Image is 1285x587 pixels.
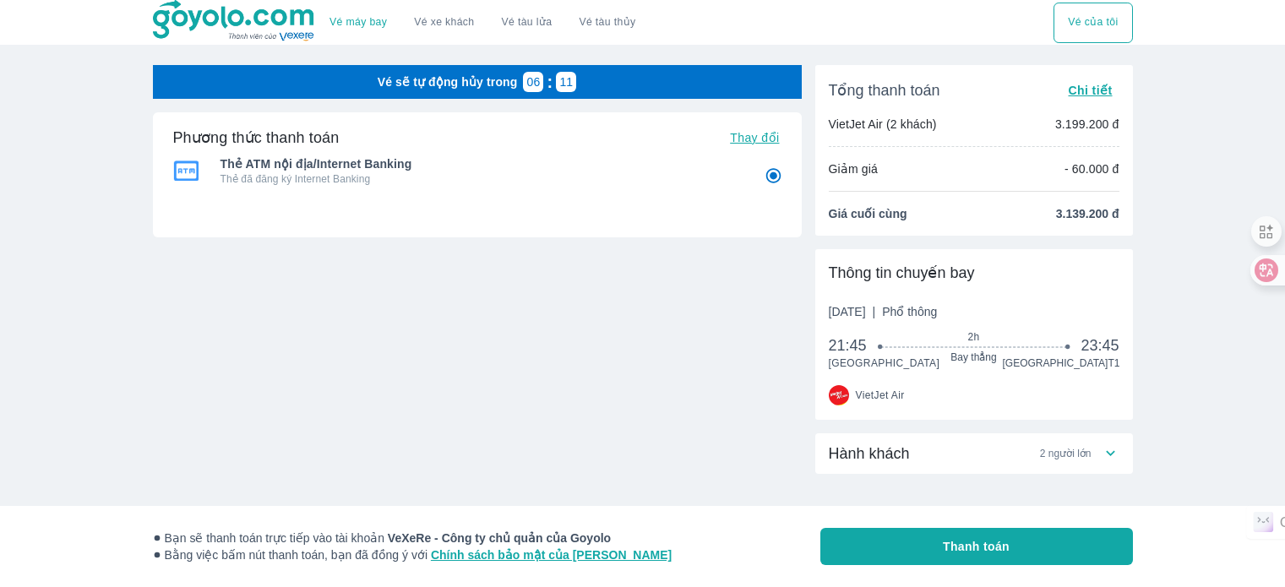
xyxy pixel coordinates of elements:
span: Thẻ ATM nội địa/Internet Banking [221,155,741,172]
span: 23:45 [1081,335,1119,356]
span: Bay thẳng [880,351,1067,364]
div: Hành khách2 người lớn [815,433,1133,474]
div: choose transportation mode [1054,3,1132,43]
span: Thay đổi [730,131,779,144]
button: Chi tiết [1061,79,1119,102]
div: Thông tin chuyến bay [829,263,1119,283]
span: Thanh toán [943,538,1010,555]
a: Chính sách bảo mật của [PERSON_NAME] [431,548,672,562]
a: Vé máy bay [329,16,387,29]
img: Thẻ ATM nội địa/Internet Banking [173,160,199,181]
span: 21:45 [829,335,881,356]
p: VietJet Air (2 khách) [829,116,937,133]
strong: VeXeRe - Công ty chủ quản của Goyolo [388,531,611,545]
span: Phổ thông [882,305,937,318]
span: 2 người lớn [1040,447,1092,460]
span: | [873,305,876,318]
span: [GEOGRAPHIC_DATA] T1 [1003,356,1119,370]
span: Hành khách [829,443,910,464]
span: 2h [880,330,1067,344]
span: 3.139.200 đ [1056,205,1119,222]
a: Vé xe khách [414,16,474,29]
p: 3.199.200 đ [1055,116,1119,133]
span: Tổng thanh toán [829,80,940,101]
p: - 60.000 đ [1064,160,1119,177]
p: : [543,73,556,90]
a: Vé tàu lửa [488,3,566,43]
span: VietJet Air [856,389,905,402]
p: 11 [559,73,573,90]
p: Vé sẽ tự động hủy trong [378,73,518,90]
span: Chi tiết [1068,84,1112,97]
button: Vé của tôi [1054,3,1132,43]
p: Giảm giá [829,160,878,177]
p: Thẻ đã đăng ký Internet Banking [221,172,741,186]
div: Thẻ ATM nội địa/Internet BankingThẻ ATM nội địa/Internet BankingThẻ đã đăng ký Internet Banking [173,150,781,191]
div: choose transportation mode [316,3,649,43]
h6: Phương thức thanh toán [173,128,340,148]
button: Vé tàu thủy [565,3,649,43]
span: Giá cuối cùng [829,205,907,222]
button: Thanh toán [820,528,1133,565]
span: Bằng việc bấm nút thanh toán, bạn đã đồng ý với [153,546,672,563]
button: Thay đổi [723,126,786,149]
p: 06 [527,73,541,90]
span: [DATE] [829,303,938,320]
span: Bạn sẽ thanh toán trực tiếp vào tài khoản [153,530,672,546]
